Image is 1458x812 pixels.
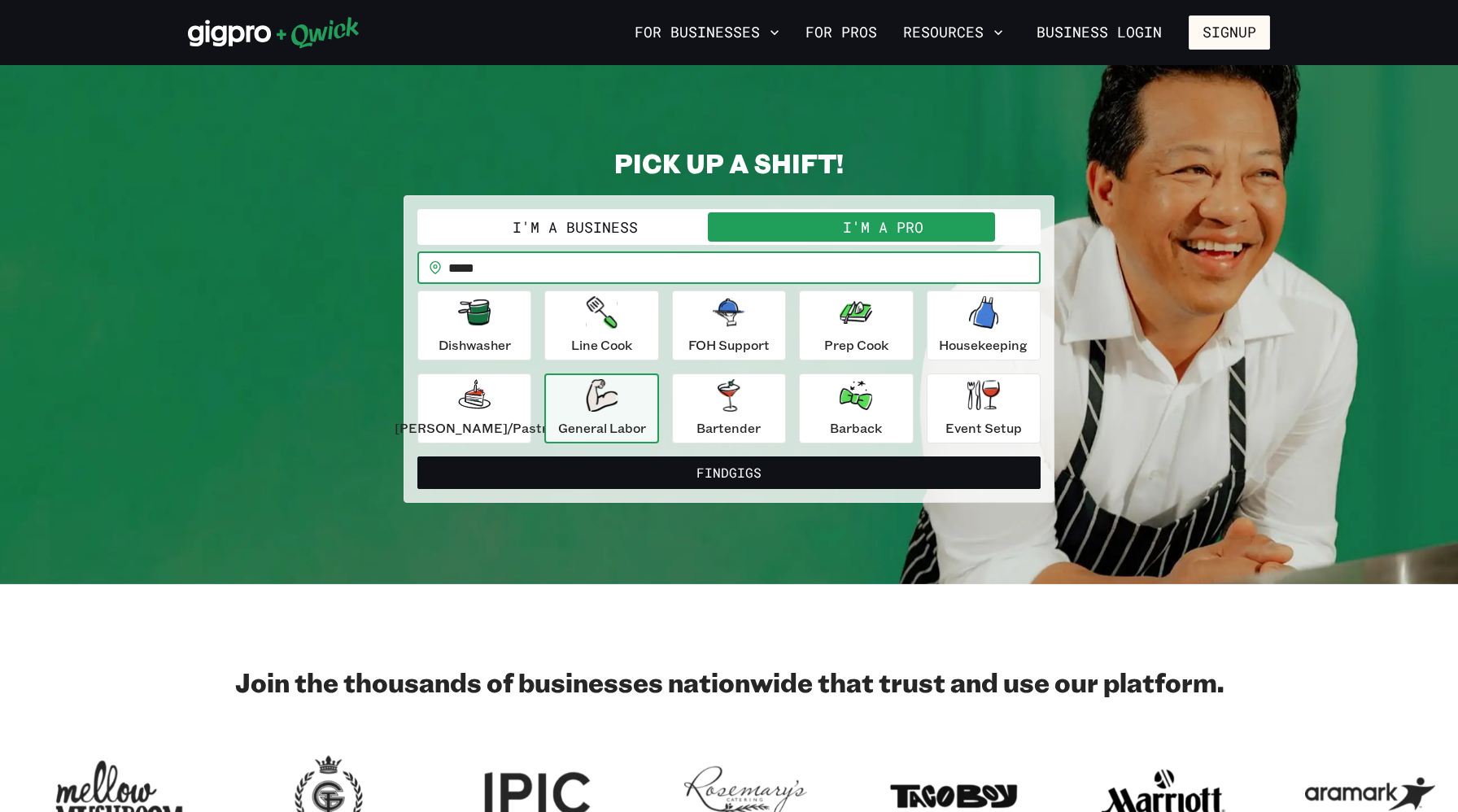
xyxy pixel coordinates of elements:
[421,212,729,242] button: I'm a Business
[417,373,531,443] button: [PERSON_NAME]/Pastry
[799,373,913,443] button: Barback
[830,418,882,438] p: Barback
[672,290,786,360] button: FOH Support
[672,373,786,443] button: Bartender
[799,290,913,360] button: Prep Cook
[945,418,1022,438] p: Event Setup
[897,19,1010,46] button: Resources
[1023,15,1176,50] a: Business Login
[1189,15,1270,50] button: Signup
[824,335,888,355] p: Prep Cook
[571,335,632,355] p: Line Cook
[558,418,646,438] p: General Labor
[417,290,531,360] button: Dishwasher
[395,418,554,438] p: [PERSON_NAME]/Pastry
[188,666,1270,698] h2: Join the thousands of businesses nationwide that trust and use our platform.
[544,373,658,443] button: General Labor
[939,335,1028,355] p: Housekeeping
[729,212,1037,242] button: I'm a Pro
[799,19,884,46] a: For Pros
[404,146,1054,179] h2: PICK UP A SHIFT!
[439,335,511,355] p: Dishwasher
[927,373,1041,443] button: Event Setup
[688,335,770,355] p: FOH Support
[544,290,658,360] button: Line Cook
[417,456,1041,489] button: FindGigs
[927,290,1041,360] button: Housekeeping
[628,19,786,46] button: For Businesses
[696,418,761,438] p: Bartender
